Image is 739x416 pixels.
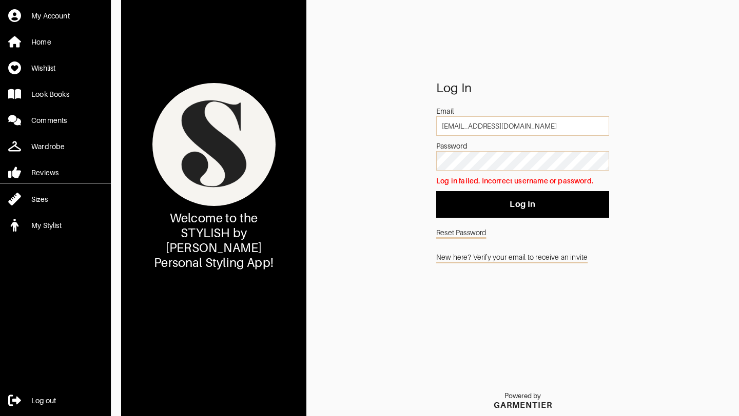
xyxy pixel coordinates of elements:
div: Comments [31,115,67,126]
div: Wardrobe [31,141,65,152]
div: My Account [31,11,70,21]
div: Home [31,37,51,47]
button: Log In [436,191,609,218]
div: Password [436,141,609,151]
a: New here? Verify your email to receive an invite [436,247,609,267]
div: Look Books [31,89,69,99]
img: 1749933298756.png [152,83,276,206]
div: Log In [436,83,609,93]
div: Wishlist [31,63,55,73]
div: My Stylist [31,220,62,231]
div: Log in failed. Incorrect username or password. [436,176,609,186]
div: Welcome to the STYLISH by [PERSON_NAME] Personal Styling App! [151,211,276,270]
div: Sizes [31,194,48,204]
div: Email [436,106,609,116]
span: Log In [444,199,601,210]
p: Powered by [494,392,552,400]
div: Reviews [31,168,59,178]
div: GARMENTIER [494,400,552,410]
div: Log out [31,396,56,406]
a: Reset Password [436,223,609,242]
